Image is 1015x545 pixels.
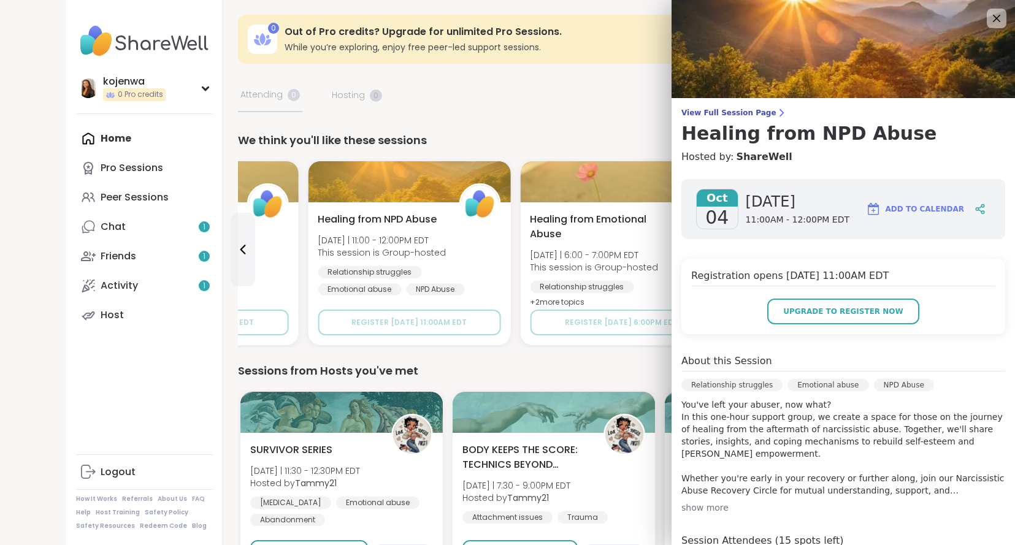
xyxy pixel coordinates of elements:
[565,317,678,327] span: Register [DATE] 6:00PM EDT
[886,204,964,215] span: Add to Calendar
[461,185,499,223] img: ShareWell
[140,317,254,327] span: Register [DATE] 6:00PM EDT
[76,212,213,242] a: Chat1
[76,242,213,271] a: Friends1
[787,379,868,391] div: Emotional abuse
[530,212,657,242] span: Healing from Emotional Abuse
[268,23,279,34] div: 0
[530,261,658,273] span: This session is Group-hosted
[248,185,286,223] img: ShareWell
[767,299,919,324] button: Upgrade to register now
[101,191,169,204] div: Peer Sessions
[318,234,446,246] span: [DATE] | 11:00 - 12:00PM EDT
[101,465,136,479] div: Logout
[192,495,205,503] a: FAQ
[76,153,213,183] a: Pro Sessions
[76,183,213,212] a: Peer Sessions
[101,220,126,234] div: Chat
[145,508,188,517] a: Safety Policy
[318,310,500,335] button: Register [DATE] 11:00AM EDT
[462,492,570,504] span: Hosted by
[318,246,446,259] span: This session is Group-hosted
[101,279,138,292] div: Activity
[122,495,153,503] a: Referrals
[681,501,1005,514] div: show more
[285,25,835,39] h3: Out of Pro credits? Upgrade for unlimited Pro Sessions.
[203,281,205,291] span: 1
[336,497,419,509] div: Emotional abuse
[462,479,570,492] span: [DATE] | 7:30 - 9:00PM EDT
[250,514,325,526] div: Abandonment
[393,416,431,454] img: Tammy21
[557,511,608,524] div: Trauma
[76,495,117,503] a: How It Works
[238,362,935,379] div: Sessions from Hosts you've met
[691,269,995,286] h4: Registration opens [DATE] 11:00AM EDT
[705,207,729,229] span: 04
[250,477,360,489] span: Hosted by
[746,192,849,212] span: [DATE]
[118,90,163,100] span: 0 Pro credits
[507,492,549,504] b: Tammy21
[101,308,124,322] div: Host
[605,416,643,454] img: Tammy21
[79,78,98,98] img: kojenwa
[250,465,360,477] span: [DATE] | 11:30 - 12:30PM EDT
[462,511,553,524] div: Attachment issues
[105,310,288,335] button: Register [DATE] 6:00PM EDT
[250,497,331,509] div: [MEDICAL_DATA]
[530,249,658,261] span: [DATE] | 6:00 - 7:00PM EDT
[76,300,213,330] a: Host
[681,398,1005,497] p: You've left your abuser, now what? In this one-hour support group, we create a space for those on...
[250,443,332,457] span: SURVIVOR SERIES
[860,194,970,224] button: Add to Calendar
[76,508,91,517] a: Help
[462,443,590,472] span: BODY KEEPS THE SCORE: TECHNICS BEYOND TRAUMA
[192,522,207,530] a: Blog
[140,522,187,530] a: Redeem Code
[736,150,792,164] a: ShareWell
[203,251,205,262] span: 1
[295,477,337,489] b: Tammy21
[681,379,783,391] div: Relationship struggles
[351,317,467,327] span: Register [DATE] 11:00AM EDT
[203,222,205,232] span: 1
[697,189,738,207] span: Oct
[681,108,1005,145] a: View Full Session PageHealing from NPD Abuse
[681,108,1005,118] span: View Full Session Page
[783,306,903,317] span: Upgrade to register now
[681,354,772,368] h4: About this Session
[101,161,163,175] div: Pro Sessions
[866,202,881,216] img: ShareWell Logomark
[681,150,1005,164] h4: Hosted by:
[96,508,140,517] a: Host Training
[681,123,1005,145] h3: Healing from NPD Abuse
[530,310,713,335] button: Register [DATE] 6:00PM EDT
[318,283,401,295] div: Emotional abuse
[238,132,935,149] div: We think you'll like these sessions
[318,266,421,278] div: Relationship struggles
[76,271,213,300] a: Activity1
[318,212,437,227] span: Healing from NPD Abuse
[158,495,187,503] a: About Us
[103,75,166,88] div: kojenwa
[406,283,464,295] div: NPD Abuse
[746,214,849,226] span: 11:00AM - 12:00PM EDT
[285,41,835,53] h3: While you’re exploring, enjoy free peer-led support sessions.
[101,250,136,263] div: Friends
[76,20,213,63] img: ShareWell Nav Logo
[76,457,213,487] a: Logout
[76,522,135,530] a: Safety Resources
[530,281,634,293] div: Relationship struggles
[874,379,934,391] div: NPD Abuse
